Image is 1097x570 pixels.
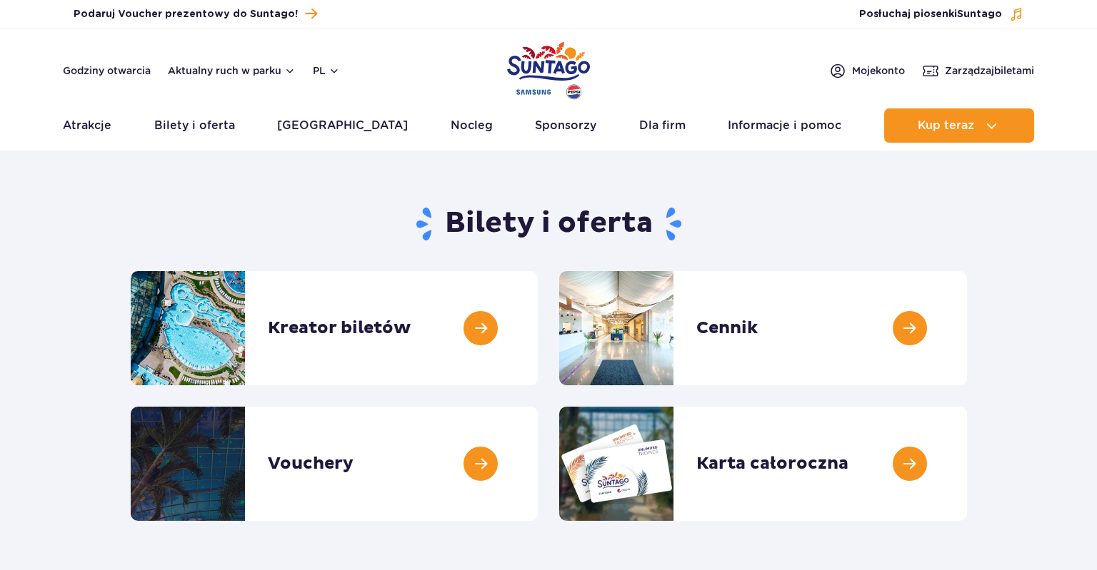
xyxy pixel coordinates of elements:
a: Informacje i pomoc [728,108,841,143]
h1: Bilety i oferta [131,205,967,243]
a: Sponsorzy [535,108,596,143]
span: Moje konto [852,63,905,78]
a: Nocleg [451,108,493,143]
span: Kup teraz [918,119,974,132]
a: [GEOGRAPHIC_DATA] [277,108,408,143]
a: Zarządzajbiletami [922,62,1034,79]
span: Posłuchaj piosenki [859,7,1002,21]
a: Dla firm [639,108,686,143]
button: pl [313,63,340,78]
button: Posłuchaj piosenkiSuntago [859,7,1023,21]
a: Mojekonto [829,62,905,79]
button: Kup teraz [884,108,1034,143]
a: Podaruj Voucher prezentowy do Suntago! [74,4,317,24]
a: Atrakcje [63,108,111,143]
span: Podaruj Voucher prezentowy do Suntago! [74,7,298,21]
span: Zarządzaj biletami [945,63,1034,78]
a: Park of Poland [507,36,590,101]
button: Aktualny ruch w parku [168,65,296,76]
a: Bilety i oferta [154,108,235,143]
a: Godziny otwarcia [63,63,151,78]
span: Suntago [957,9,1002,19]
